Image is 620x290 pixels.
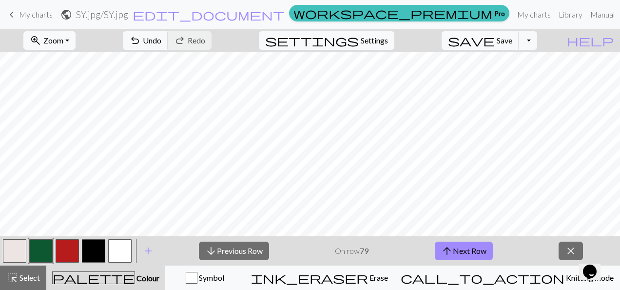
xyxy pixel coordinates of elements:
[265,34,359,47] span: settings
[19,10,53,19] span: My charts
[394,266,620,290] button: Knitting mode
[435,242,493,260] button: Next Row
[30,34,41,47] span: zoom_in
[259,31,394,50] button: SettingsSettings
[142,244,154,258] span: add
[265,35,359,46] i: Settings
[586,5,619,24] a: Manual
[245,266,394,290] button: Erase
[564,273,614,282] span: Knitting mode
[448,34,495,47] span: save
[567,34,614,47] span: help
[129,34,141,47] span: undo
[565,244,577,258] span: close
[441,244,453,258] span: arrow_upward
[513,5,555,24] a: My charts
[368,273,388,282] span: Erase
[199,242,269,260] button: Previous Row
[135,273,159,283] span: Colour
[60,8,72,21] span: public
[579,251,610,280] iframe: chat widget
[401,271,564,285] span: call_to_action
[360,246,368,255] strong: 79
[43,36,63,45] span: Zoom
[23,31,76,50] button: Zoom
[361,35,388,46] span: Settings
[6,271,18,285] span: highlight_alt
[335,245,368,257] p: On row
[165,266,245,290] button: Symbol
[293,6,492,20] span: workspace_premium
[197,273,224,282] span: Symbol
[123,31,168,50] button: Undo
[76,9,128,20] h2: SY.jpg / SY.jpg
[555,5,586,24] a: Library
[53,271,135,285] span: palette
[442,31,519,50] button: Save
[133,8,285,21] span: edit_document
[251,271,368,285] span: ink_eraser
[205,244,217,258] span: arrow_downward
[143,36,161,45] span: Undo
[18,273,40,282] span: Select
[497,36,512,45] span: Save
[6,6,53,23] a: My charts
[6,8,18,21] span: keyboard_arrow_left
[46,266,165,290] button: Colour
[289,5,509,21] a: Pro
